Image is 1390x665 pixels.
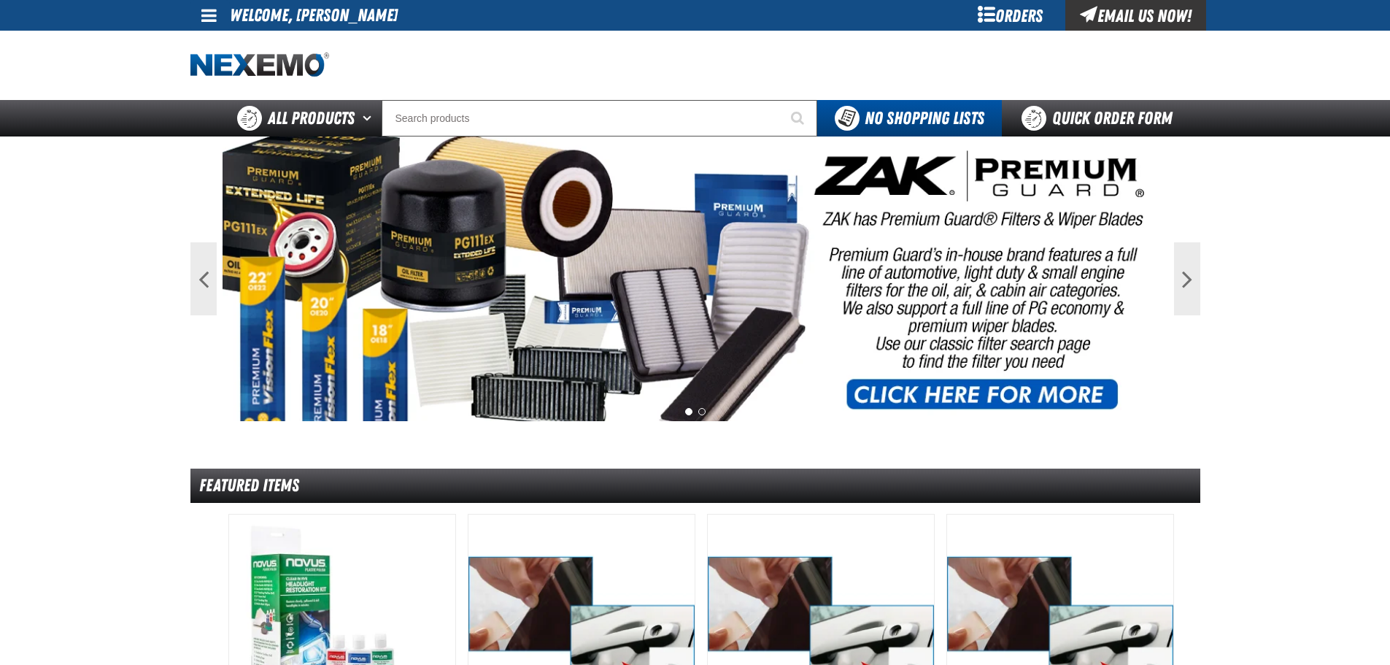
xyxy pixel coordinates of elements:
[268,105,355,131] span: All Products
[190,53,329,78] img: Nexemo logo
[382,100,817,137] input: Search
[685,408,692,415] button: 1 of 2
[190,469,1200,503] div: Featured Items
[190,242,217,315] button: Previous
[865,108,984,128] span: No Shopping Lists
[1002,100,1200,137] a: Quick Order Form
[358,100,382,137] button: Open All Products pages
[781,100,817,137] button: Start Searching
[223,137,1168,421] img: PG Filters & Wipers
[698,408,706,415] button: 2 of 2
[817,100,1002,137] button: You do not have available Shopping Lists. Open to Create a New List
[1174,242,1200,315] button: Next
